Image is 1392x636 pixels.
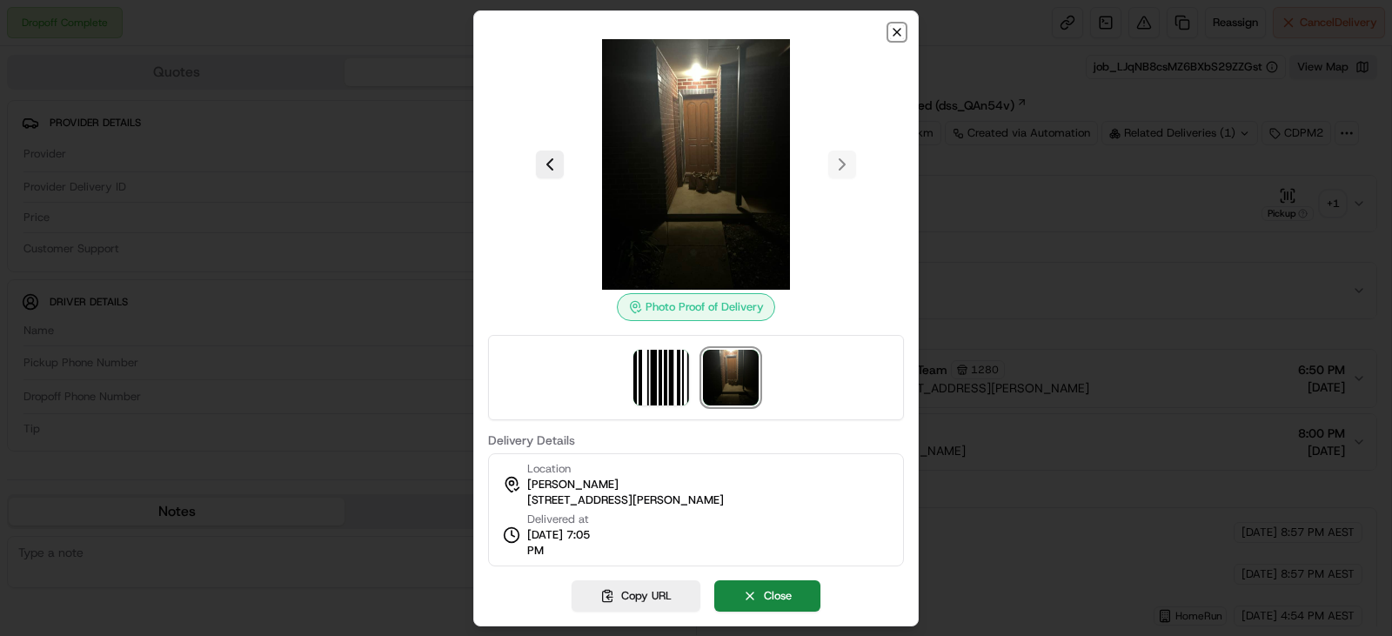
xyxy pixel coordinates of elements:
span: Location [527,461,571,477]
span: [DATE] 7:05 PM [527,527,607,559]
img: photo_proof_of_delivery image [703,350,759,405]
button: Copy URL [572,580,700,612]
button: Close [714,580,820,612]
span: [PERSON_NAME] [527,477,619,492]
label: Delivery Details [488,434,904,446]
div: Photo Proof of Delivery [617,293,775,321]
img: barcode_scan_on_pickup image [633,350,689,405]
span: Delivered at [527,512,607,527]
span: [STREET_ADDRESS][PERSON_NAME] [527,492,724,508]
img: photo_proof_of_delivery image [571,39,821,290]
